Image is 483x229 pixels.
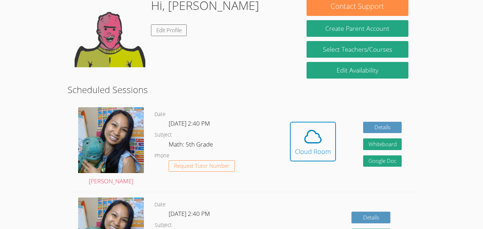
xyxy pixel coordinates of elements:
h2: Scheduled Sessions [68,83,415,96]
a: Edit Availability [307,62,408,79]
a: Details [351,212,390,223]
dt: Date [155,110,165,119]
dt: Date [155,200,165,209]
a: Google Doc [363,155,402,167]
button: Whiteboard [363,138,402,150]
span: [DATE] 2:40 PM [169,210,210,218]
button: Cloud Room [290,122,336,161]
dt: Subject [155,131,172,139]
a: Details [363,122,402,133]
a: Edit Profile [151,24,187,36]
dd: Math: 5th Grade [169,139,214,151]
button: Request Tutor Number [169,160,235,172]
img: Untitled%20design%20(19).png [78,107,144,173]
dt: Phone [155,151,169,160]
span: Request Tutor Number [174,163,229,168]
a: [PERSON_NAME] [78,107,144,187]
button: Create Parent Account [307,20,408,37]
a: Select Teachers/Courses [307,41,408,58]
span: [DATE] 2:40 PM [169,119,210,127]
div: Cloud Room [295,147,331,156]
